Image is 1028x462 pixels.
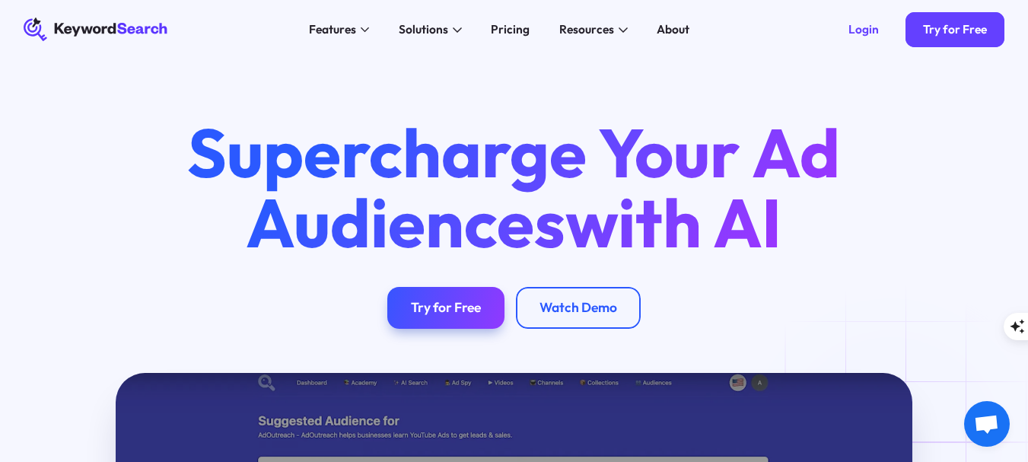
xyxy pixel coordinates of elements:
a: Pricing [482,18,539,41]
span: with AI [565,180,781,265]
div: Try for Free [923,22,987,37]
a: Login [830,12,896,48]
div: Try for Free [411,300,481,317]
div: Resources [559,21,614,38]
div: Features [309,21,356,38]
a: About [648,18,699,41]
h1: Supercharge Your Ad Audiences [160,118,867,258]
div: Solutions [399,21,448,38]
div: Watch Demo [539,300,617,317]
div: Pricing [491,21,530,38]
div: About [657,21,689,38]
div: Open chat [964,401,1010,447]
a: Try for Free [387,287,504,328]
div: Login [848,22,879,37]
a: Try for Free [905,12,1005,48]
